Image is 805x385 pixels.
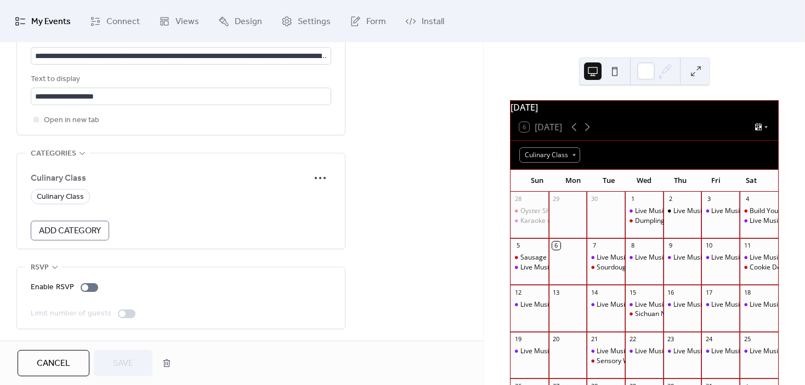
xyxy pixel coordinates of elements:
[673,347,762,356] div: Live Music - [PERSON_NAME]
[519,170,555,192] div: Sun
[366,13,386,30] span: Form
[511,263,549,272] div: Live Music - Kielo Smith
[625,300,664,309] div: Live Music - Joy Bonner
[298,13,331,30] span: Settings
[590,288,598,296] div: 14
[511,347,549,356] div: Live Music - Loren Radis
[39,225,101,238] span: Add Category
[590,242,598,250] div: 7
[635,300,724,309] div: Live Music - [PERSON_NAME]
[37,357,70,370] span: Cancel
[597,253,705,262] div: Live Music - [PERSON_NAME] Music
[635,309,725,319] div: Sichuan Noodle Making Class
[740,300,778,309] div: Live Music - The Belmore's
[552,195,560,203] div: 29
[740,263,778,272] div: Cookie Decorating Night
[628,288,637,296] div: 15
[151,4,207,38] a: Views
[701,300,740,309] div: Live Music - Sue & Jordan
[711,206,800,216] div: Live Music - [PERSON_NAME]
[552,335,560,343] div: 20
[664,347,702,356] div: Live Music - Joy Bonner
[705,335,713,343] div: 24
[597,357,679,366] div: Sensory Wine Pairing Class
[31,32,329,45] div: URL
[18,350,89,376] button: Cancel
[628,195,637,203] div: 1
[740,206,778,216] div: Build Your Own Chocolate Bar - Class
[667,195,675,203] div: 2
[37,191,84,204] span: Culinary Class
[667,242,675,250] div: 9
[587,253,625,262] div: Live Music - Jon Millsap Music
[673,253,762,262] div: Live Music - [PERSON_NAME]
[31,73,329,86] div: Text to display
[743,335,751,343] div: 25
[743,288,751,296] div: 18
[511,206,549,216] div: Oyster Shucking Class
[552,288,560,296] div: 13
[175,13,199,30] span: Views
[701,253,740,262] div: Live Music - Emily Smith
[514,242,522,250] div: 5
[514,288,522,296] div: 12
[673,300,762,309] div: Live Music - [PERSON_NAME]
[44,114,99,127] span: Open in new tab
[711,347,800,356] div: Live Music - [PERSON_NAME]
[31,147,76,160] span: Categories
[397,4,452,38] a: Install
[587,347,625,356] div: Live Music - Jon Millsap Music
[511,216,549,226] div: Karaoke with Christina & Erik from Sound House Productions
[106,13,140,30] span: Connect
[664,300,702,309] div: Live Music - Rowdy Yates
[31,172,309,185] span: Culinary Class
[520,263,609,272] div: Live Music - [PERSON_NAME]
[235,13,262,30] span: Design
[625,347,664,356] div: Live Music - Michael Campbell
[740,253,778,262] div: Live Music - Michael Peters
[590,335,598,343] div: 21
[664,206,702,216] div: Live Music Lynda Tymcheck & Marty Townsend
[740,347,778,356] div: Live Music - Katie Chappell
[273,4,339,38] a: Settings
[701,347,740,356] div: Live Music - Dave Tate
[597,347,705,356] div: Live Music - [PERSON_NAME] Music
[667,288,675,296] div: 16
[210,4,270,38] a: Design
[511,101,778,114] div: [DATE]
[587,357,625,366] div: Sensory Wine Pairing Class
[701,206,740,216] div: Live Music - Dave Tate
[740,216,778,226] div: Live Music - Michael Peters
[711,253,800,262] div: Live Music - [PERSON_NAME]
[591,170,626,192] div: Tue
[31,281,74,294] div: Enable RSVP
[635,206,724,216] div: Live Music - [PERSON_NAME]
[31,307,111,320] div: Limit number of guests
[552,242,560,250] div: 6
[520,206,588,216] div: Oyster Shucking Class
[422,13,444,30] span: Install
[511,300,549,309] div: Live Music - Steve Philip with The Heavy Cats
[520,216,769,226] div: Karaoke with [PERSON_NAME] & [PERSON_NAME] from Sound House Productions
[597,300,705,309] div: Live Music - [PERSON_NAME] Music
[520,347,609,356] div: Live Music - [PERSON_NAME]
[514,335,522,343] div: 19
[625,206,664,216] div: Live Music - Michael Campbell
[635,253,724,262] div: Live Music - [PERSON_NAME]
[342,4,394,38] a: Form
[705,195,713,203] div: 3
[520,300,673,309] div: Live Music - [PERSON_NAME] with The Heavy Cats
[31,261,49,274] span: RSVP
[743,195,751,203] div: 4
[626,170,662,192] div: Wed
[597,263,671,272] div: Sourdough Starter Class
[625,216,664,226] div: Dumpling Making Class at Primal House
[664,253,702,262] div: Live Music - Loren Radis
[520,253,589,262] div: Sausage Making Class
[628,335,637,343] div: 22
[635,216,783,226] div: Dumpling Making Class at [GEOGRAPHIC_DATA]
[743,242,751,250] div: 11
[590,195,598,203] div: 30
[625,253,664,262] div: Live Music - Keith Cox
